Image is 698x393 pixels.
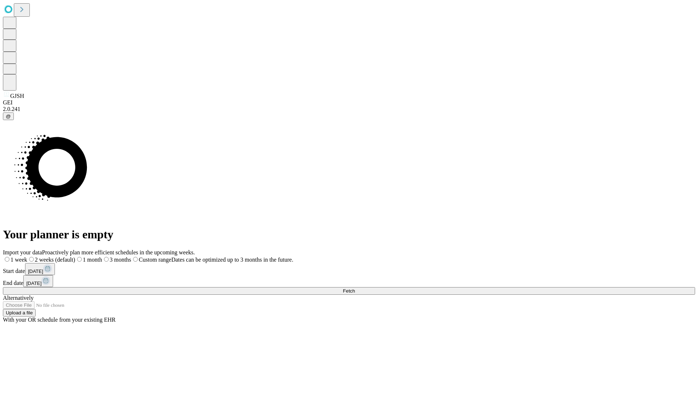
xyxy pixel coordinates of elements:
button: @ [3,112,14,120]
span: Fetch [343,288,355,294]
div: 2.0.241 [3,106,695,112]
div: GEI [3,99,695,106]
span: Dates can be optimized up to 3 months in the future. [171,257,293,263]
span: [DATE] [28,269,43,274]
span: Alternatively [3,295,33,301]
button: [DATE] [25,263,55,275]
span: 3 months [110,257,131,263]
span: Proactively plan more efficient schedules in the upcoming weeks. [42,249,195,255]
button: Fetch [3,287,695,295]
h1: Your planner is empty [3,228,695,241]
span: 2 weeks (default) [35,257,75,263]
input: 1 week [5,257,9,262]
span: [DATE] [26,281,41,286]
span: 1 week [11,257,27,263]
span: Custom range [139,257,171,263]
div: Start date [3,263,695,275]
input: Custom rangeDates can be optimized up to 3 months in the future. [133,257,138,262]
button: Upload a file [3,309,36,317]
input: 2 weeks (default) [29,257,34,262]
span: 1 month [83,257,102,263]
div: End date [3,275,695,287]
span: With your OR schedule from your existing EHR [3,317,116,323]
span: Import your data [3,249,42,255]
button: [DATE] [23,275,53,287]
input: 1 month [77,257,82,262]
span: @ [6,114,11,119]
span: GJSH [10,93,24,99]
input: 3 months [104,257,109,262]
